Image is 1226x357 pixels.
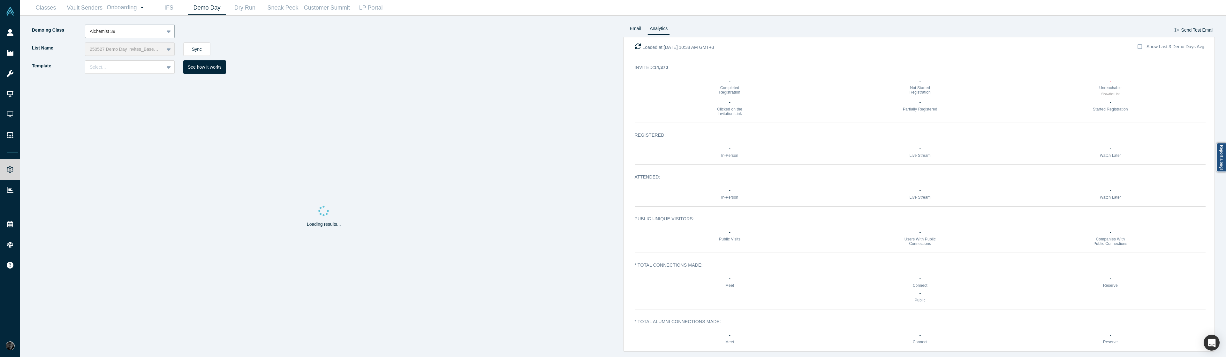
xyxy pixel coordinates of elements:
[902,237,938,246] h3: Users With Public Connections
[1093,107,1128,111] h3: Started Registration
[635,132,1197,139] h3: Registered :
[226,0,264,15] a: Dry Run
[307,221,341,228] p: Loading results...
[65,0,104,15] a: Vault Senders
[1093,78,1128,84] div: -
[1093,229,1128,236] div: -
[31,25,85,36] label: Demoing Class
[712,187,748,194] div: -
[1093,283,1128,288] h3: Reserve
[1174,25,1214,36] button: Send Test Email
[90,64,159,71] div: Select...
[902,153,938,158] h3: Live Stream
[712,86,748,95] h3: Completed Registration
[902,107,938,111] h3: Partially Registered
[1093,275,1128,282] div: -
[1093,99,1128,106] div: -
[635,262,1197,269] h3: * Total Connections Made :
[302,0,352,15] a: Customer Summit
[712,78,748,84] div: -
[183,60,226,74] button: See how it works
[712,237,748,241] h3: Public Visits
[902,78,938,84] div: -
[902,346,938,353] div: -
[635,174,1197,180] h3: Attended :
[1093,340,1128,344] h3: Reserve
[635,43,714,51] div: Loaded at: [DATE] 10:38 AM GMT+3
[712,275,748,282] div: -
[31,60,85,72] label: Template
[902,290,938,297] div: -
[902,99,938,106] div: -
[628,25,643,35] a: Email
[6,7,15,16] img: Alchemist Vault Logo
[1147,43,1206,50] div: Show Last 3 Demo Days Avg.
[183,42,210,56] button: Sync
[902,195,938,200] h3: Live Stream
[902,283,938,288] h3: Connect
[902,298,938,302] h3: Public
[712,107,748,116] h3: Clicked on the Invitation Link
[1093,195,1128,200] h3: Watch Later
[264,0,302,15] a: Sneak Peek
[635,318,1197,325] h3: * Total Alumni Connections Made :
[352,0,390,15] a: LP Portal
[635,216,1197,222] h3: Public Unique Visitors :
[1216,143,1226,172] a: Report a bug!
[712,332,748,338] div: -
[31,42,85,54] label: List Name
[902,340,938,344] h3: Connect
[712,195,748,200] h3: In-Person
[712,145,748,152] div: -
[902,145,938,152] div: -
[902,275,938,282] div: -
[150,0,188,15] a: IFS
[712,283,748,288] h3: Meet
[902,332,938,338] div: -
[712,340,748,344] h3: Meet
[6,341,15,350] img: Rami C.'s Account
[654,65,668,70] strong: 14,370
[1093,145,1128,152] div: -
[1093,153,1128,158] h3: Watch Later
[712,99,748,106] div: -
[1093,237,1128,246] h3: Companies With Public Connections
[1093,187,1128,194] div: -
[647,25,670,35] a: Analytics
[712,229,748,236] div: -
[902,229,938,236] div: -
[902,187,938,194] div: -
[104,0,150,15] a: Onboarding
[27,0,65,15] a: Classes
[902,86,938,95] h3: Not Started Registration
[712,153,748,158] h3: In-Person
[1093,86,1128,90] h3: Unreachable
[1093,332,1128,338] div: -
[635,64,1197,71] h3: Invited :
[1101,92,1119,96] button: Showthe List
[188,0,226,15] a: Demo Day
